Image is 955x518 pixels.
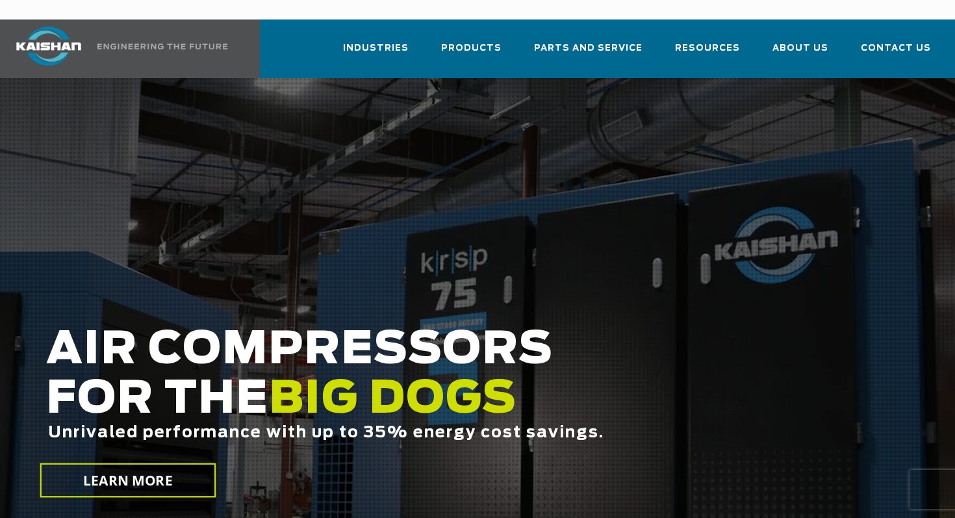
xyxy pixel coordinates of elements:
[48,425,604,441] span: Unrivaled performance with up to 35% energy cost savings.
[534,31,643,75] a: Parts and Service
[861,41,931,56] span: Contact Us
[675,31,740,75] a: Resources
[83,471,173,490] span: LEARN MORE
[269,378,517,422] span: BIG DOGS
[40,463,216,498] a: LEARN MORE
[675,41,740,56] span: Resources
[534,41,643,56] span: Parts and Service
[46,326,763,482] h2: AIR COMPRESSORS FOR THE
[97,44,227,49] img: Engineering the future
[772,31,828,75] a: About Us
[441,31,502,75] a: Products
[772,41,828,56] span: About Us
[343,31,409,75] a: Industries
[861,31,931,75] a: Contact Us
[343,41,409,56] span: Industries
[441,41,502,56] span: Products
